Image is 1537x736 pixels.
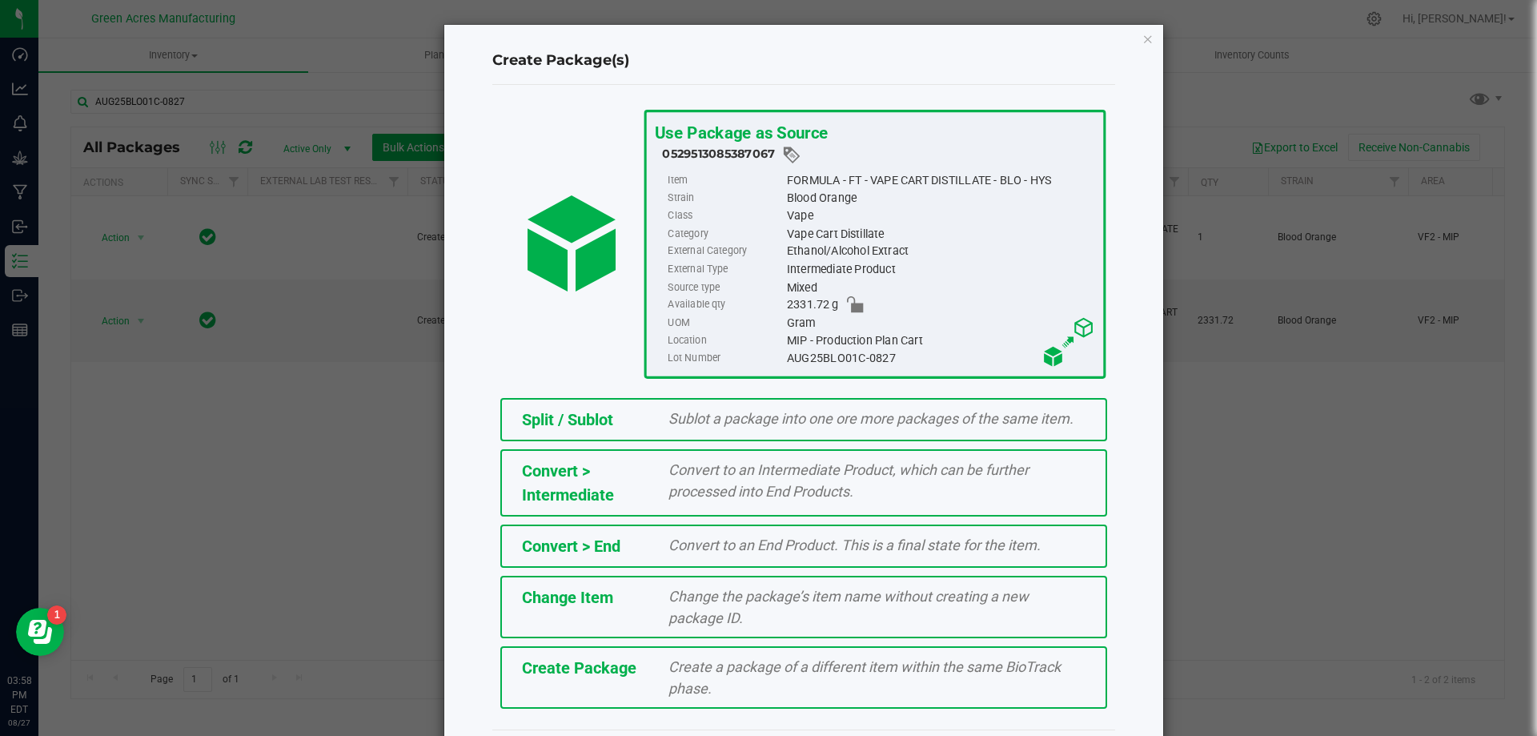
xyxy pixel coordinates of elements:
span: Convert > Intermediate [522,461,614,505]
label: Category [668,225,783,243]
div: Blood Orange [786,189,1094,207]
div: Mixed [786,279,1094,296]
div: Vape Cart Distillate [786,225,1094,243]
div: Vape [786,207,1094,225]
span: Convert to an End Product. This is a final state for the item. [668,537,1041,553]
label: Location [668,332,783,349]
label: Strain [668,189,783,207]
label: Source type [668,279,783,296]
div: MIP - Production Plan Cart [786,332,1094,349]
span: Sublot a package into one ore more packages of the same item. [668,410,1073,427]
label: UOM [668,314,783,332]
div: 0529513085387067 [662,145,1095,165]
div: AUG25BLO01C-0827 [786,349,1094,367]
label: External Type [668,260,783,278]
span: Use Package as Source [654,123,827,143]
div: FORMULA - FT - VAPE CART DISTILLATE - BLO - HYS [786,171,1094,189]
label: Available qty [668,296,783,314]
span: Change Item [522,588,613,607]
span: Split / Sublot [522,410,613,429]
label: Lot Number [668,349,783,367]
div: Gram [786,314,1094,332]
span: Create Package [522,658,636,678]
iframe: Resource center unread badge [47,605,66,625]
span: Change the package’s item name without creating a new package ID. [668,588,1029,626]
label: Class [668,207,783,225]
span: Convert to an Intermediate Product, which can be further processed into End Products. [668,461,1029,500]
span: 2331.72 g [786,296,838,314]
span: Create a package of a different item within the same BioTrack phase. [668,658,1061,697]
iframe: Resource center [16,608,64,656]
h4: Create Package(s) [492,50,1115,71]
label: External Category [668,243,783,260]
div: Ethanol/Alcohol Extract [786,243,1094,260]
span: Convert > End [522,537,620,556]
div: Intermediate Product [786,260,1094,278]
label: Item [668,171,783,189]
